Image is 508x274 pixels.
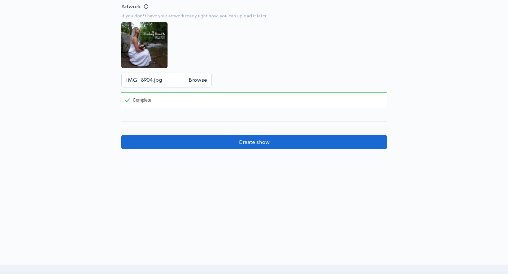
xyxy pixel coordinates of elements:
small: If you don't have your artwork ready right now, you can upload it later. [121,12,387,20]
div: Complete [121,92,153,108]
div: Complete [125,98,151,102]
label: Artwork [121,3,141,11]
input: Create show [121,135,387,150]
